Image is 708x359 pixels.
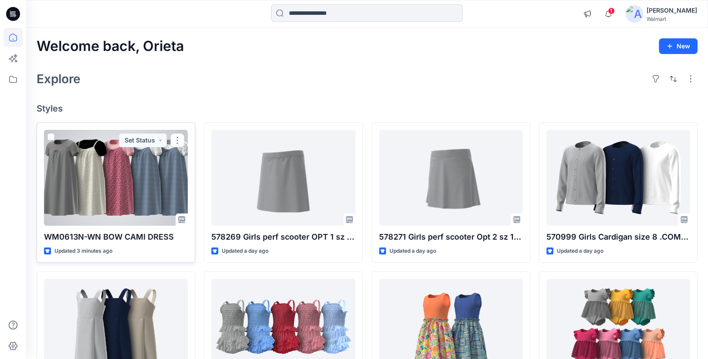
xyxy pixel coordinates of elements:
p: 570999 Girls Cardigan size 8 .COM ONLY [546,231,690,243]
p: Updated 3 minutes ago [54,247,112,256]
div: Walmart [647,16,697,22]
p: 578269 Girls perf scooter OPT 1 sz 12P [211,231,355,243]
p: Updated a day ago [557,247,603,256]
button: New [659,38,698,54]
a: 570999 Girls Cardigan size 8 .COM ONLY [546,130,690,226]
p: WM0613N-WN BOW CAMI DRESS [44,231,188,243]
img: avatar [626,5,643,23]
p: 578271 Girls perf scooter Opt 2 sz 12P [379,231,523,243]
p: Updated a day ago [390,247,436,256]
p: Updated a day ago [222,247,268,256]
h4: Styles [37,103,698,114]
span: 1 [608,7,615,14]
h2: Welcome back, Orieta [37,38,184,54]
a: WM0613N-WN BOW CAMI DRESS [44,130,188,226]
div: [PERSON_NAME] [647,5,697,16]
h2: Explore [37,72,81,86]
a: 578269 Girls perf scooter OPT 1 sz 12P [211,130,355,226]
a: 578271 Girls perf scooter Opt 2 sz 12P [379,130,523,226]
